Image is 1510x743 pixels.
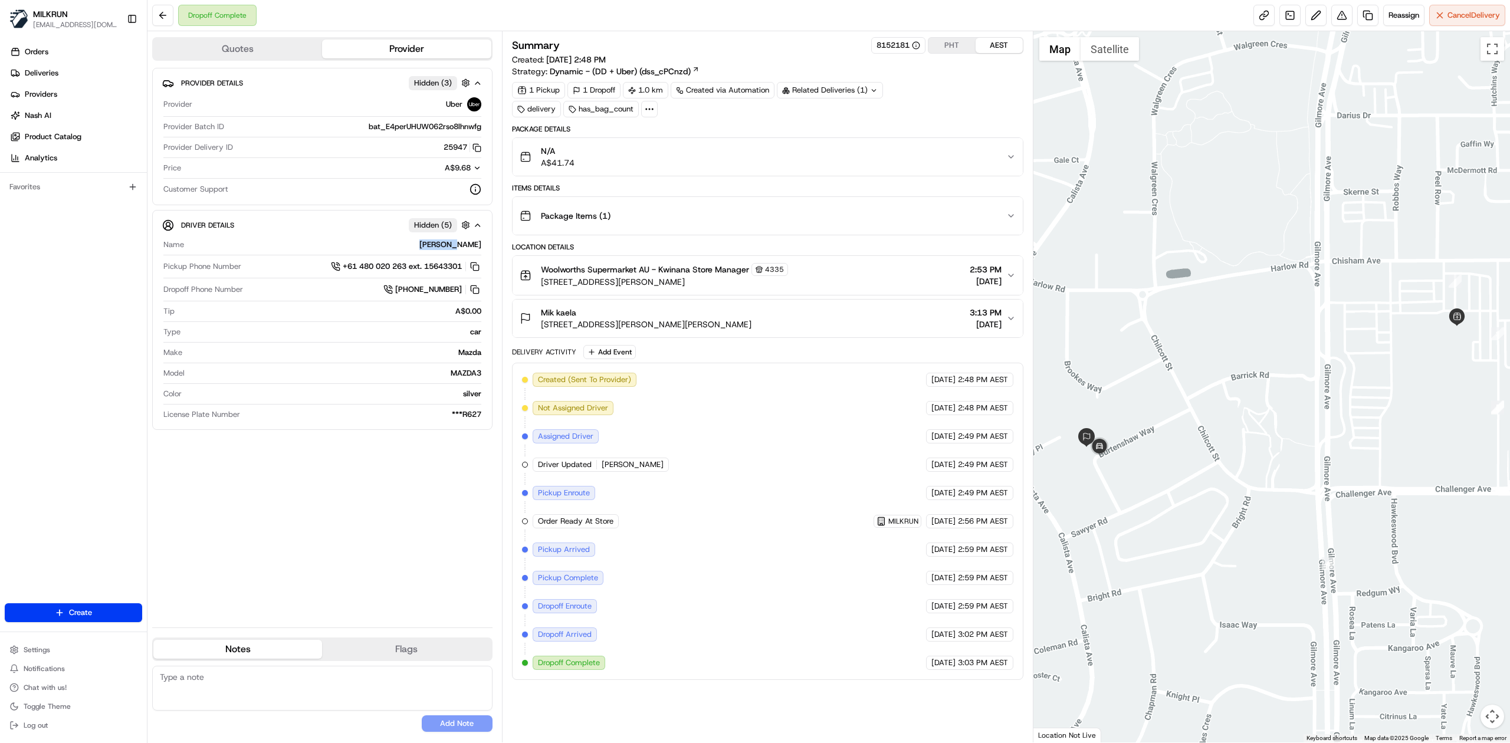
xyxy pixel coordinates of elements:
button: Chat with us! [5,679,142,696]
span: Providers [25,89,57,100]
div: Location Details [512,242,1023,252]
button: Driver DetailsHidden (5) [162,215,482,235]
span: Reassign [1388,10,1419,21]
span: MILKRUN [888,517,918,526]
span: Type [163,327,180,337]
button: 8152181 [877,40,920,51]
span: Orders [25,47,48,57]
span: [PHONE_NUMBER] [395,284,462,295]
a: Product Catalog [5,127,147,146]
div: Strategy: [512,65,700,77]
span: 2:59 PM AEST [958,573,1008,583]
button: Mik kaela[STREET_ADDRESS][PERSON_NAME][PERSON_NAME]3:13 PM[DATE] [513,300,1023,337]
span: Not Assigned Driver [538,403,608,413]
span: [DATE] 2:48 PM [546,54,606,65]
span: [PERSON_NAME] [602,459,664,470]
button: Quotes [153,40,322,58]
span: Dropoff Arrived [538,629,592,640]
button: Toggle fullscreen view [1481,37,1504,61]
span: Pickup Complete [538,573,598,583]
a: Orders [5,42,147,61]
span: +61 480 020 263 ext. 15643301 [343,261,462,272]
span: Map data ©2025 Google [1364,735,1429,741]
span: Pickup Arrived [538,544,590,555]
a: Dynamic - (DD + Uber) (dss_cPCnzd) [550,65,700,77]
button: 25947 [444,142,481,153]
span: Created (Sent To Provider) [538,374,631,385]
span: Driver Details [181,221,234,230]
div: Delivery Activity [512,347,576,357]
button: MILKRUNMILKRUN[EMAIL_ADDRESS][DOMAIN_NAME] [5,5,122,33]
div: Location Not Live [1033,728,1101,742]
button: Create [5,603,142,622]
span: bat_E4perUHUW062rso8lhnwfg [369,121,481,132]
span: Dynamic - (DD + Uber) (dss_cPCnzd) [550,65,691,77]
button: Hidden (3) [409,75,473,90]
span: Package Items ( 1 ) [541,210,610,222]
a: Deliveries [5,64,147,83]
button: A$9.68 [377,163,481,173]
span: 2:49 PM AEST [958,431,1008,442]
button: +61 480 020 263 ext. 15643301 [331,260,481,273]
div: Items Details [512,183,1023,193]
button: Flags [322,640,491,659]
div: delivery [512,101,561,117]
button: Notes [153,640,322,659]
div: Package Details [512,124,1023,134]
span: 2:49 PM AEST [958,488,1008,498]
button: Provider [322,40,491,58]
button: CancelDelivery [1429,5,1505,26]
span: Provider Details [181,78,243,88]
div: has_bag_count [563,101,639,117]
span: A$9.68 [445,163,471,173]
span: Hidden ( 5 ) [414,220,452,231]
button: Notifications [5,660,142,677]
div: [PERSON_NAME] [189,239,481,250]
span: Log out [24,721,48,730]
button: Log out [5,717,142,734]
h3: Summary [512,40,560,51]
span: Mik kaela [541,307,576,318]
div: Mazda [187,347,481,358]
button: Reassign [1383,5,1424,26]
span: Order Ready At Store [538,516,613,527]
span: Analytics [25,153,57,163]
span: Color [163,389,182,399]
div: MAZDA3 [189,368,481,379]
div: 1 [1449,275,1462,288]
span: [DATE] [931,403,956,413]
div: silver [186,389,481,399]
div: 6 [1322,557,1335,570]
a: Providers [5,85,147,104]
span: Assigned Driver [538,431,593,442]
span: 2:53 PM [970,264,1002,275]
button: Show satellite imagery [1081,37,1139,61]
span: Driver Updated [538,459,592,470]
a: Open this area in Google Maps (opens a new window) [1036,727,1075,742]
span: Tip [163,306,175,317]
span: 3:02 PM AEST [958,629,1008,640]
img: uber-new-logo.jpeg [467,97,481,111]
button: Toggle Theme [5,698,142,715]
span: 2:56 PM AEST [958,516,1008,527]
span: Pickup Enroute [538,488,590,498]
span: Dropoff Phone Number [163,284,243,295]
span: [DATE] [931,629,956,640]
span: Make [163,347,182,358]
button: Package Items (1) [513,197,1023,235]
div: 1 Pickup [512,82,565,98]
div: Related Deliveries (1) [777,82,883,98]
span: [DATE] [931,573,956,583]
span: Provider [163,99,192,110]
button: Map camera controls [1481,705,1504,728]
button: MILKRUN [33,8,68,20]
span: 2:59 PM AEST [958,601,1008,612]
a: Report a map error [1459,735,1506,741]
span: Customer Support [163,184,228,195]
span: N/A [541,145,575,157]
span: Uber [446,99,462,110]
span: Name [163,239,184,250]
span: [DATE] [970,275,1002,287]
span: Toggle Theme [24,702,71,711]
